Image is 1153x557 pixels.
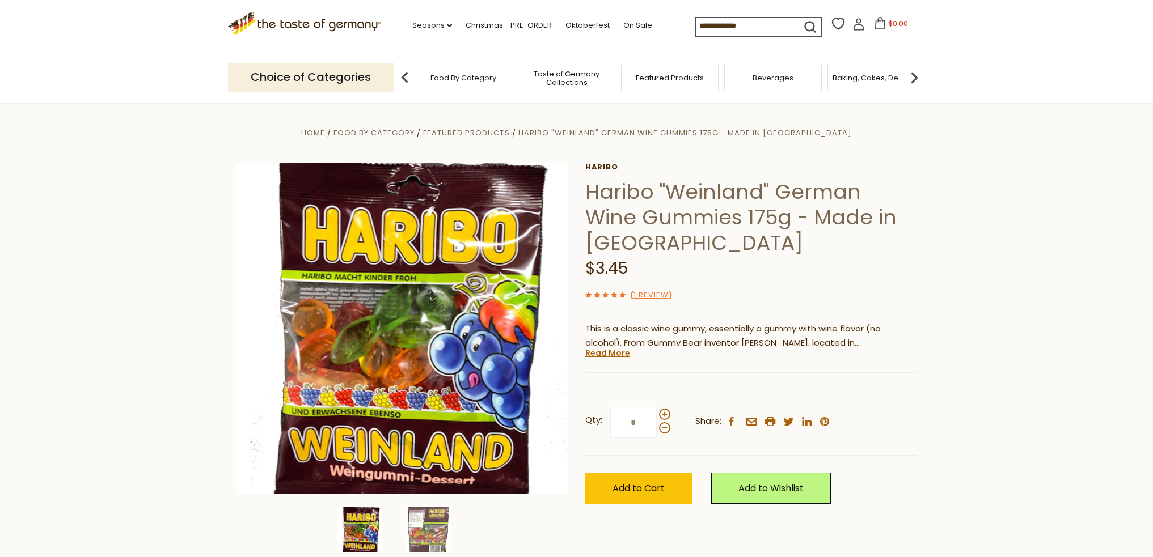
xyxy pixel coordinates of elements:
[521,70,612,87] a: Taste of Germany Collections
[228,63,394,91] p: Choice of Categories
[695,414,721,428] span: Share:
[423,127,509,138] a: Featured Products
[412,19,452,32] a: Seasons
[337,507,383,552] img: Haribo "Weinland" German Wine Gummies 175g - Made in Germany
[394,66,416,89] img: previous arrow
[585,322,917,350] p: This is a classic wine gummy, essentially a gummy with wine flavor (no alcohol). From Gummy Bear ...
[833,74,920,82] a: Baking, Cakes, Desserts
[430,74,496,82] a: Food By Category
[585,347,630,359] a: Read More
[630,290,672,300] span: ( )
[466,19,552,32] a: Christmas - PRE-ORDER
[565,19,610,32] a: Oktoberfest
[585,413,602,427] strong: Qty:
[236,163,568,494] img: Haribo "Weinland" German Wine Gummies 175g - Made in Germany
[518,127,852,138] a: Haribo "Weinland" German Wine Gummies 175g - Made in [GEOGRAPHIC_DATA]
[333,127,415,138] a: Food By Category
[610,407,657,438] input: Qty:
[623,19,652,32] a: On Sale
[585,257,628,279] span: $3.45
[753,74,793,82] a: Beverages
[585,163,917,172] a: Haribo
[889,19,908,28] span: $0.00
[633,290,669,301] a: 1 Review
[711,473,831,504] a: Add to Wishlist
[636,74,704,82] a: Featured Products
[301,127,325,138] a: Home
[406,507,451,552] img: Haribo "Weinland" German Wine Gummies 175g - Made in Germany
[613,482,665,495] span: Add to Cart
[903,66,926,89] img: next arrow
[585,179,917,256] h1: Haribo "Weinland" German Wine Gummies 175g - Made in [GEOGRAPHIC_DATA]
[585,473,692,504] button: Add to Cart
[867,17,915,34] button: $0.00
